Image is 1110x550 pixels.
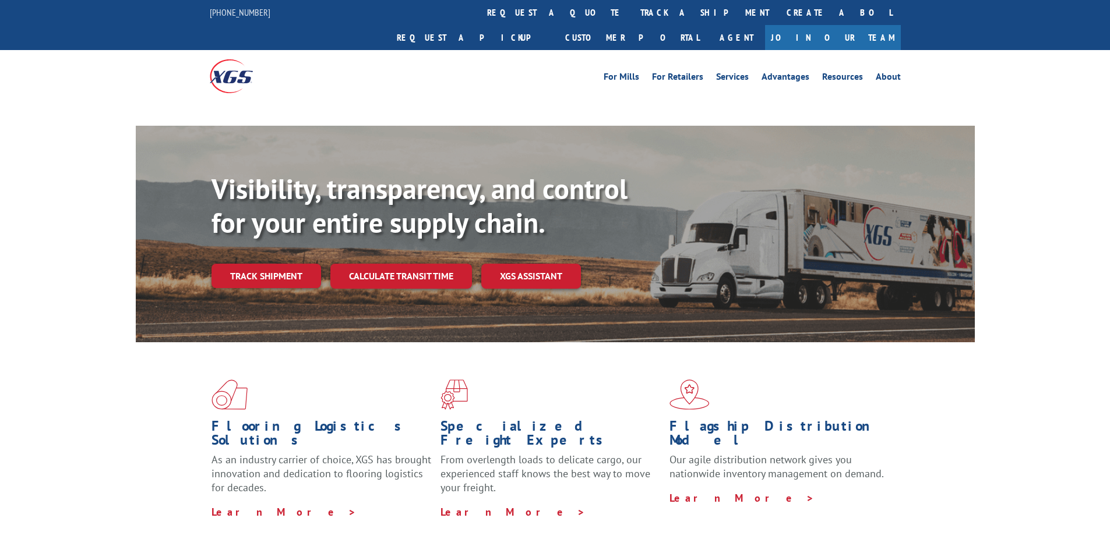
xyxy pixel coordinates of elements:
a: Learn More > [441,505,586,519]
a: For Mills [604,72,639,85]
a: Learn More > [669,491,815,505]
a: Advantages [762,72,809,85]
h1: Flagship Distribution Model [669,419,890,453]
a: Customer Portal [556,25,708,50]
a: Track shipment [212,264,321,288]
b: Visibility, transparency, and control for your entire supply chain. [212,171,628,240]
span: As an industry carrier of choice, XGS has brought innovation and dedication to flooring logistics... [212,453,431,494]
a: Request a pickup [388,25,556,50]
a: [PHONE_NUMBER] [210,6,270,18]
h1: Flooring Logistics Solutions [212,419,432,453]
p: From overlength loads to delicate cargo, our experienced staff knows the best way to move your fr... [441,453,661,505]
h1: Specialized Freight Experts [441,419,661,453]
img: xgs-icon-flagship-distribution-model-red [669,379,710,410]
a: XGS ASSISTANT [481,264,581,289]
a: For Retailers [652,72,703,85]
a: Learn More > [212,505,357,519]
span: Our agile distribution network gives you nationwide inventory management on demand. [669,453,884,480]
a: Services [716,72,749,85]
a: Resources [822,72,863,85]
a: Join Our Team [765,25,901,50]
img: xgs-icon-focused-on-flooring-red [441,379,468,410]
img: xgs-icon-total-supply-chain-intelligence-red [212,379,248,410]
a: About [876,72,901,85]
a: Calculate transit time [330,264,472,289]
a: Agent [708,25,765,50]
